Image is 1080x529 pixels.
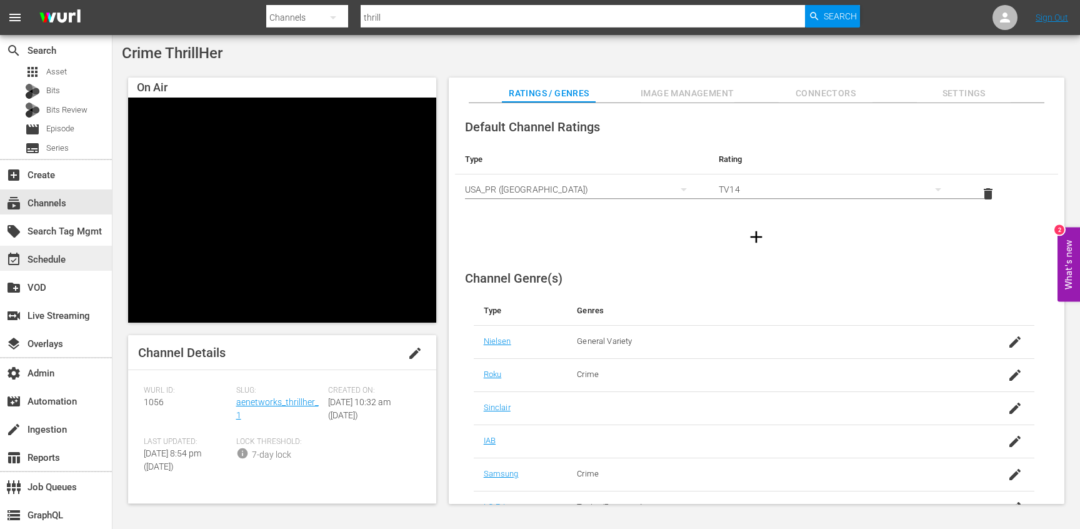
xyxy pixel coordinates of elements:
a: Nielsen [484,336,511,346]
span: Search [6,43,21,58]
a: aenetworks_thrillher_1 [236,397,319,420]
span: Channel Details [138,345,226,360]
span: On Air [137,81,167,94]
button: edit [400,338,430,368]
th: Genres [567,296,972,326]
span: Series [46,142,69,154]
div: TV14 [719,172,952,207]
span: create_new_folder [6,280,21,295]
span: Created On: [328,386,414,396]
span: [DATE] 10:32 am ([DATE]) [328,397,391,420]
span: Search [824,5,857,28]
div: Video Player [128,98,436,323]
span: Admin [6,366,21,381]
img: ans4CAIJ8jUAAAAAAAAAAAAAAAAAAAAAAAAgQb4GAAAAAAAAAAAAAAAAAAAAAAAAJMjXAAAAAAAAAAAAAAAAAAAAAAAAgAT5G... [30,3,90,33]
span: delete [981,186,996,201]
span: Connectors [779,86,872,101]
button: Search [805,5,860,28]
span: Ingestion [6,422,21,437]
span: Automation [6,394,21,409]
th: Type [474,296,567,326]
a: IAB [484,436,496,445]
th: Rating [709,144,962,174]
span: Image Management [641,86,734,101]
span: Settings [917,86,1011,101]
span: 1056 [144,397,164,407]
a: Sign Out [1036,13,1068,23]
span: Episode [46,123,74,135]
span: Default Channel Ratings [465,119,600,134]
span: Last Updated: [144,437,230,447]
span: edit [407,346,422,361]
span: Channel Genre(s) [465,271,562,286]
span: [DATE] 8:54 pm ([DATE]) [144,448,201,471]
span: Wurl ID: [144,386,230,396]
span: Crime ThrillHer [122,44,222,62]
span: Bits Review [46,104,87,116]
span: Asset [25,64,40,79]
span: Channels [6,196,21,211]
span: Series [25,141,40,156]
span: Lock Threshold: [236,437,322,447]
span: Reports [6,450,21,465]
a: Roku [484,370,502,379]
table: simple table [455,144,1058,213]
span: Schedule [6,252,21,267]
th: Type [455,144,709,174]
a: LG Primary [484,502,524,511]
span: Job Queues [6,480,21,495]
button: Open Feedback Widget [1057,228,1080,302]
div: Bits [25,84,40,99]
span: Live Streaming [6,308,21,323]
div: 7-day lock [252,448,291,461]
span: GraphQL [6,508,21,523]
span: Search Tag Mgmt [6,224,21,239]
a: Sinclair [484,403,511,412]
span: info [236,447,249,460]
span: Bits [46,84,60,97]
span: Create [6,168,21,183]
span: Slug: [236,386,322,396]
button: delete [973,179,1003,209]
span: Ratings / Genres [502,86,596,101]
span: menu [7,10,22,25]
span: Overlays [6,336,21,351]
span: Episode [25,122,40,137]
div: USA_PR ([GEOGRAPHIC_DATA]) [465,172,699,207]
span: Asset [46,66,67,78]
div: 2 [1054,225,1064,235]
div: Bits Review [25,103,40,118]
a: Samsung [484,469,519,478]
